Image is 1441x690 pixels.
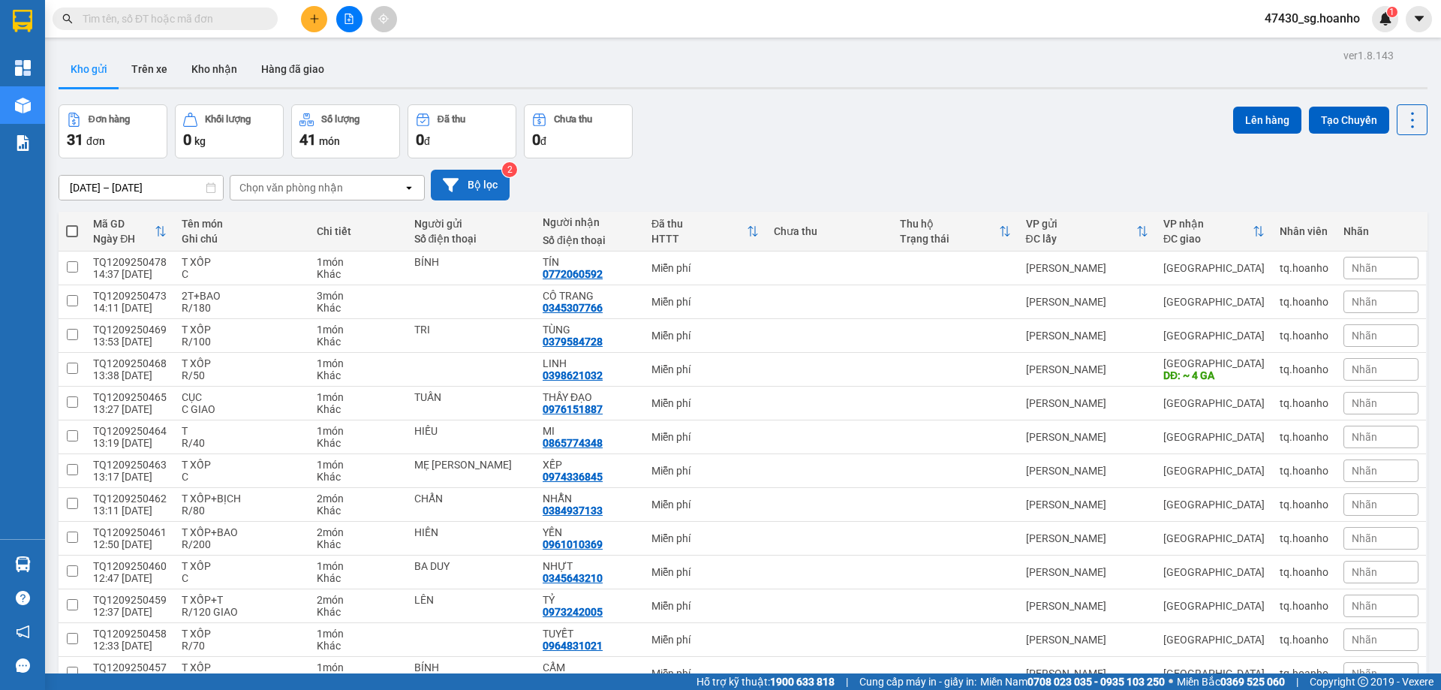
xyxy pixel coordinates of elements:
div: 0976151887 [543,403,603,415]
div: Khác [317,538,399,550]
span: search [62,14,73,24]
div: Khác [317,403,399,415]
span: Hỗ trợ kỹ thuật: [696,673,835,690]
div: [PERSON_NAME] [1026,262,1148,274]
div: 1 món [317,560,399,572]
div: [GEOGRAPHIC_DATA] [1163,262,1265,274]
div: 1 món [317,628,399,640]
div: tq.hoanho [1280,634,1328,646]
span: Miền Bắc [1177,673,1285,690]
div: Đã thu [651,218,747,230]
th: Toggle SortBy [86,212,174,252]
div: TQ1209250462 [93,493,167,505]
div: Chi tiết [317,225,399,237]
div: TQ1209250457 [93,661,167,673]
div: 14:11 [DATE] [93,302,167,314]
div: R/70 [182,640,302,652]
div: R/200 [182,538,302,550]
span: Cung cấp máy in - giấy in: [859,673,976,690]
div: Miễn phí [651,296,759,308]
div: Miễn phí [651,566,759,578]
span: món [319,135,340,147]
div: TQ1209250461 [93,526,167,538]
span: 31 [67,131,83,149]
span: Nhãn [1352,465,1377,477]
span: Nhãn [1352,262,1377,274]
div: T XỐP+T [182,594,302,606]
div: 13:27 [DATE] [93,403,167,415]
div: VP nhận [1163,218,1253,230]
div: R/40 [182,437,302,449]
span: plus [309,14,320,24]
div: [GEOGRAPHIC_DATA] [1163,499,1265,511]
div: tq.hoanho [1280,397,1328,409]
span: Nhãn [1352,634,1377,646]
div: 13:38 [DATE] [93,369,167,381]
span: kg [194,135,206,147]
div: TÙNG [543,324,636,336]
div: BÍNH [414,256,528,268]
div: 1 món [317,391,399,403]
div: tq.hoanho [1280,431,1328,443]
span: 0 [532,131,540,149]
div: DĐ: ~ 4 GA [1163,369,1265,381]
div: TQ1209250463 [93,459,167,471]
div: tq.hoanho [1280,532,1328,544]
div: tq.hoanho [1280,667,1328,679]
img: logo-vxr [13,10,32,32]
div: [GEOGRAPHIC_DATA] [1163,296,1265,308]
span: message [16,658,30,673]
div: R/120 [182,673,302,685]
span: aim [378,14,389,24]
button: Kho gửi [59,51,119,87]
div: ver 1.8.143 [1343,47,1394,64]
div: ĐC lấy [1026,233,1136,245]
div: Khác [317,268,399,280]
div: HTTT [651,233,747,245]
div: [GEOGRAPHIC_DATA] [1163,431,1265,443]
div: R/120 GIAO [182,606,302,618]
div: 1 món [317,661,399,673]
span: Gửi: [13,14,36,30]
span: notification [16,625,30,639]
div: [GEOGRAPHIC_DATA] [1163,634,1265,646]
div: Số lượng [321,114,359,125]
th: Toggle SortBy [1018,212,1156,252]
button: Đã thu0đ [408,104,516,158]
div: 13:53 [DATE] [93,336,167,348]
div: ĐC giao [1163,233,1253,245]
div: 0386488950 [543,673,603,685]
svg: open [403,182,415,194]
div: Khối lượng [205,114,251,125]
div: Tên hàng: XỐP ( : 1 ) [13,96,218,115]
span: 1 [1389,7,1394,17]
sup: 2 [502,162,517,177]
div: Khác [317,302,399,314]
span: đ [540,135,546,147]
button: Kho nhận [179,51,249,87]
div: [PERSON_NAME] [1026,566,1148,578]
span: Nhãn [1352,499,1377,511]
div: T XỐP [182,560,302,572]
div: Nhân viên [1280,225,1328,237]
div: Tên món [182,218,302,230]
div: 0961010369 [543,538,603,550]
div: Khác [317,336,399,348]
span: 0 [416,131,424,149]
div: Mã GD [93,218,155,230]
button: Số lượng41món [291,104,400,158]
div: 12:37 [DATE] [93,606,167,618]
div: 0379584728 [543,336,603,348]
div: Miễn phí [651,431,759,443]
div: T XỐP+BỊCH [182,493,302,505]
div: 2 món [317,594,399,606]
div: VP gửi [1026,218,1136,230]
div: CÔNG [98,47,218,65]
div: Ghi chú [182,233,302,245]
div: R/180 [182,302,302,314]
div: [PERSON_NAME] [1026,499,1148,511]
div: LINH [543,357,636,369]
span: | [846,673,848,690]
strong: 0369 525 060 [1220,676,1285,688]
div: TÍN [543,256,636,268]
